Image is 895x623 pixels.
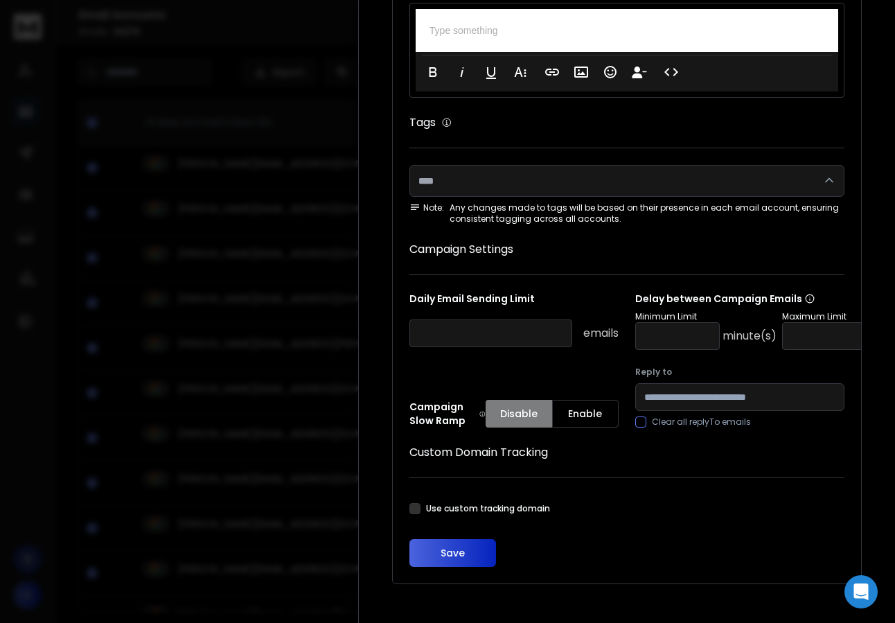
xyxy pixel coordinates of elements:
span: Note: [409,202,444,213]
button: Bold (⌘B) [420,58,446,86]
div: Any changes made to tags will be based on their presence in each email account, ensuring consiste... [409,202,844,225]
button: More Text [507,58,533,86]
button: Italic (⌘I) [449,58,475,86]
label: Reply to [635,367,844,378]
button: Emoticons [597,58,623,86]
p: Minimum Limit [635,311,777,322]
label: Clear all replyTo emails [652,416,751,428]
p: emails [583,325,619,342]
h1: Custom Domain Tracking [409,444,844,461]
button: Enable [552,400,619,428]
button: Insert Unsubscribe Link [626,58,653,86]
h1: Campaign Settings [409,241,844,258]
button: Insert Link (⌘K) [539,58,565,86]
button: Save [409,539,496,567]
div: Open Intercom Messenger [844,575,878,608]
button: Insert Image (⌘P) [568,58,594,86]
button: Disable [486,400,552,428]
h1: Tags [409,114,436,131]
p: Daily Email Sending Limit [409,292,619,311]
p: minute(s) [723,328,777,344]
label: Use custom tracking domain [426,503,550,514]
button: Code View [658,58,684,86]
button: Underline (⌘U) [478,58,504,86]
p: Campaign Slow Ramp [409,400,486,428]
